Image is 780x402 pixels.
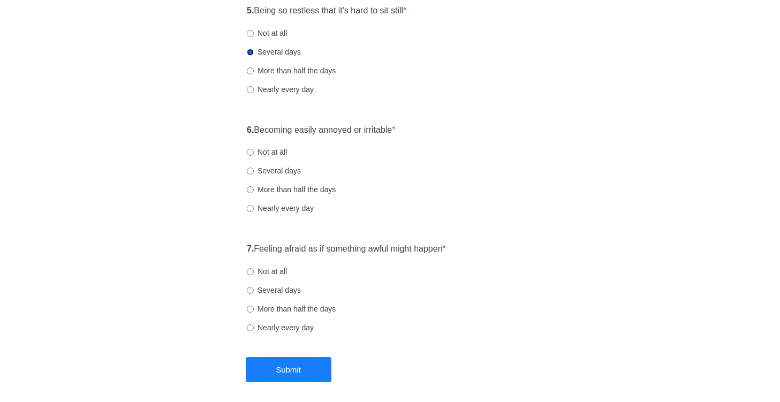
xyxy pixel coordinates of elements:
label: Not at all [247,147,287,157]
label: Nearly every day [247,84,314,95]
input: More than half the days [247,67,254,74]
label: Being so restless that it's hard to sit still [247,5,406,17]
label: More than half the days [247,184,336,195]
label: More than half the days [247,304,336,314]
input: Several days [247,287,254,294]
input: More than half the days [247,186,254,193]
label: Not at all [247,28,287,39]
label: Several days [247,285,301,295]
label: More than half the days [247,65,336,76]
label: Becoming easily annoyed or irritable [247,124,396,136]
label: Nearly every day [247,322,314,333]
label: Nearly every day [247,203,314,214]
input: Nearly every day [247,324,254,331]
input: Nearly every day [247,205,254,212]
input: Several days [247,49,254,56]
input: Not at all [247,30,254,37]
label: Not at all [247,266,287,277]
strong: 7. [247,244,254,253]
strong: 5. [247,6,254,15]
input: Not at all [247,268,254,275]
label: Several days [247,47,301,57]
input: Several days [247,168,254,175]
label: Feeling afraid as if something awful might happen [247,243,446,255]
strong: 6. [247,125,254,134]
button: Submit [246,357,331,382]
input: More than half the days [247,306,254,313]
input: Not at all [247,149,254,156]
input: Nearly every day [247,86,254,93]
label: Several days [247,165,301,176]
